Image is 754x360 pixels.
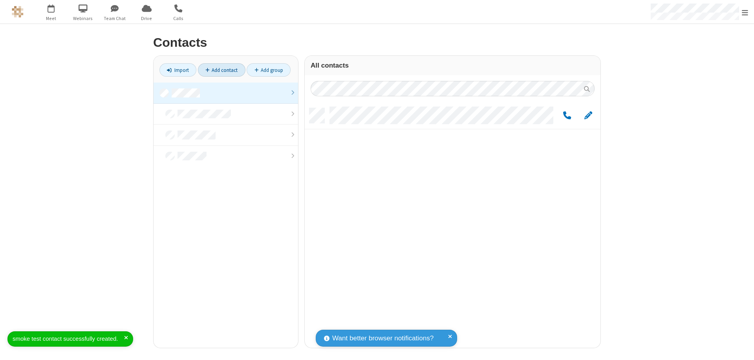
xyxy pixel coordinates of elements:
img: QA Selenium DO NOT DELETE OR CHANGE [12,6,24,18]
span: Want better browser notifications? [332,333,434,343]
h2: Contacts [153,36,601,50]
span: Drive [132,15,161,22]
a: Add contact [198,63,245,77]
a: Import [159,63,196,77]
button: Call by phone [559,111,575,121]
a: Add group [247,63,291,77]
span: Webinars [68,15,98,22]
div: grid [305,102,600,348]
span: Meet [37,15,66,22]
span: Calls [164,15,193,22]
h3: All contacts [311,62,595,69]
button: Edit [580,111,596,121]
span: Team Chat [100,15,130,22]
div: smoke test contact successfully created. [13,334,124,343]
